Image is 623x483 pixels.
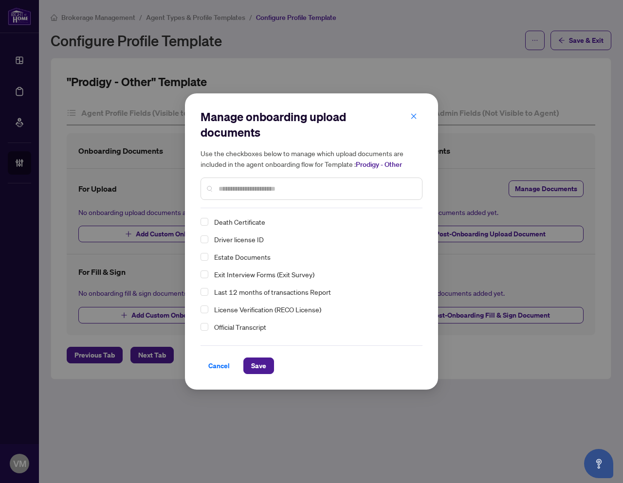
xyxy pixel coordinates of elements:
span: Death Certificate [210,216,417,228]
span: Cancel [208,358,230,374]
span: Official Transcript [214,322,266,331]
span: Select Last 12 months of transactions Report [201,288,208,296]
span: Save [251,358,266,374]
button: Open asap [584,449,613,478]
span: Select License Verification (RECO License) [201,305,208,313]
span: Death Certificate [214,217,265,226]
span: Driver license ID [210,233,417,245]
button: Cancel [201,358,238,374]
span: Estate Documents [214,252,271,261]
span: Last 12 months of transactions Report [210,286,417,298]
span: Select Exit Interview Forms (Exit Survey) [201,270,208,278]
span: Last 12 months of transactions Report [214,287,331,296]
h5: Use the checkboxes below to manage which upload documents are included in the agent onboarding fl... [201,148,422,170]
span: Select Estate Documents [201,253,208,261]
h2: Manage onboarding upload documents [201,109,422,140]
span: Official Transcript [210,321,417,333]
span: Select Death Certificate [201,218,208,226]
span: License Verification (RECO License) [214,305,321,314]
span: Exit Interview Forms (Exit Survey) [214,270,314,279]
button: Save [243,358,274,374]
span: Exit Interview Forms (Exit Survey) [210,268,417,280]
span: Select Driver license ID [201,235,208,243]
span: close [410,113,417,120]
span: Driver license ID [214,235,264,244]
span: Select Official Transcript [201,323,208,331]
span: Prodigy - Other [356,160,402,169]
span: License Verification (RECO License) [210,304,417,315]
span: Estate Documents [210,251,417,263]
